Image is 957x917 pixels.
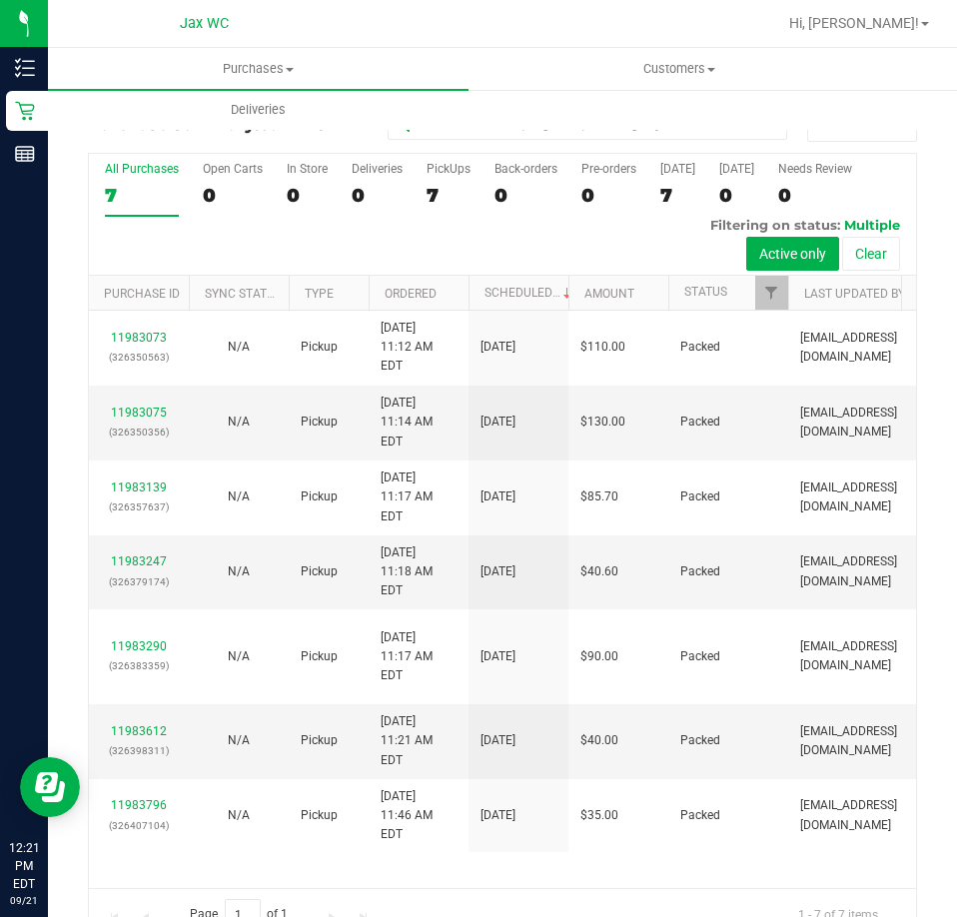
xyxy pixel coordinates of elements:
[580,487,618,506] span: $85.70
[580,338,625,357] span: $110.00
[101,572,177,591] p: (326379174)
[804,287,905,301] a: Last Updated By
[480,487,515,506] span: [DATE]
[427,184,471,207] div: 7
[9,893,39,908] p: 09/21
[228,731,250,750] button: N/A
[581,162,636,176] div: Pre-orders
[746,237,839,271] button: Active only
[427,162,471,176] div: PickUps
[88,116,365,134] h3: Purchase Summary:
[301,731,338,750] span: Pickup
[228,415,250,429] span: Not Applicable
[104,287,180,301] a: Purchase ID
[484,286,575,300] a: Scheduled
[111,480,167,494] a: 11983139
[228,564,250,578] span: Not Applicable
[15,101,35,121] inline-svg: Retail
[301,487,338,506] span: Pickup
[111,798,167,812] a: 11983796
[680,647,720,666] span: Packed
[580,562,618,581] span: $40.60
[101,741,177,760] p: (326398311)
[385,287,437,301] a: Ordered
[680,413,720,432] span: Packed
[381,628,457,686] span: [DATE] 11:17 AM EDT
[228,733,250,747] span: Not Applicable
[680,731,720,750] span: Packed
[111,406,167,420] a: 11983075
[48,60,469,78] span: Purchases
[842,237,900,271] button: Clear
[480,731,515,750] span: [DATE]
[101,497,177,516] p: (326357637)
[228,340,250,354] span: Not Applicable
[584,287,634,301] a: Amount
[580,647,618,666] span: $90.00
[469,48,889,90] a: Customers
[680,338,720,357] span: Packed
[228,338,250,357] button: N/A
[381,394,457,452] span: [DATE] 11:14 AM EDT
[305,287,334,301] a: Type
[228,562,250,581] button: N/A
[719,184,754,207] div: 0
[844,217,900,233] span: Multiple
[20,757,80,817] iframe: Resource center
[111,639,167,653] a: 11983290
[203,184,263,207] div: 0
[580,731,618,750] span: $40.00
[789,15,919,31] span: Hi, [PERSON_NAME]!
[381,712,457,770] span: [DATE] 11:21 AM EDT
[15,58,35,78] inline-svg: Inventory
[480,562,515,581] span: [DATE]
[228,489,250,503] span: Not Applicable
[204,101,313,119] span: Deliveries
[660,184,695,207] div: 7
[105,184,179,207] div: 7
[381,468,457,526] span: [DATE] 11:17 AM EDT
[580,413,625,432] span: $130.00
[228,647,250,666] button: N/A
[680,487,720,506] span: Packed
[494,184,557,207] div: 0
[301,338,338,357] span: Pickup
[301,806,338,825] span: Pickup
[480,338,515,357] span: [DATE]
[710,217,840,233] span: Filtering on status:
[48,48,469,90] a: Purchases
[301,413,338,432] span: Pickup
[228,808,250,822] span: Not Applicable
[287,162,328,176] div: In Store
[581,184,636,207] div: 0
[778,162,852,176] div: Needs Review
[101,348,177,367] p: (326350563)
[105,162,179,176] div: All Purchases
[680,806,720,825] span: Packed
[203,162,263,176] div: Open Carts
[111,724,167,738] a: 11983612
[228,649,250,663] span: Not Applicable
[381,319,457,377] span: [DATE] 11:12 AM EDT
[778,184,852,207] div: 0
[15,144,35,164] inline-svg: Reports
[111,331,167,345] a: 11983073
[228,487,250,506] button: N/A
[719,162,754,176] div: [DATE]
[352,184,403,207] div: 0
[480,806,515,825] span: [DATE]
[205,287,282,301] a: Sync Status
[660,162,695,176] div: [DATE]
[480,413,515,432] span: [DATE]
[301,562,338,581] span: Pickup
[101,423,177,442] p: (326350356)
[48,89,469,131] a: Deliveries
[101,656,177,675] p: (326383359)
[381,787,457,845] span: [DATE] 11:46 AM EDT
[228,806,250,825] button: N/A
[9,839,39,893] p: 12:21 PM EDT
[684,285,727,299] a: Status
[480,647,515,666] span: [DATE]
[470,60,888,78] span: Customers
[228,413,250,432] button: N/A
